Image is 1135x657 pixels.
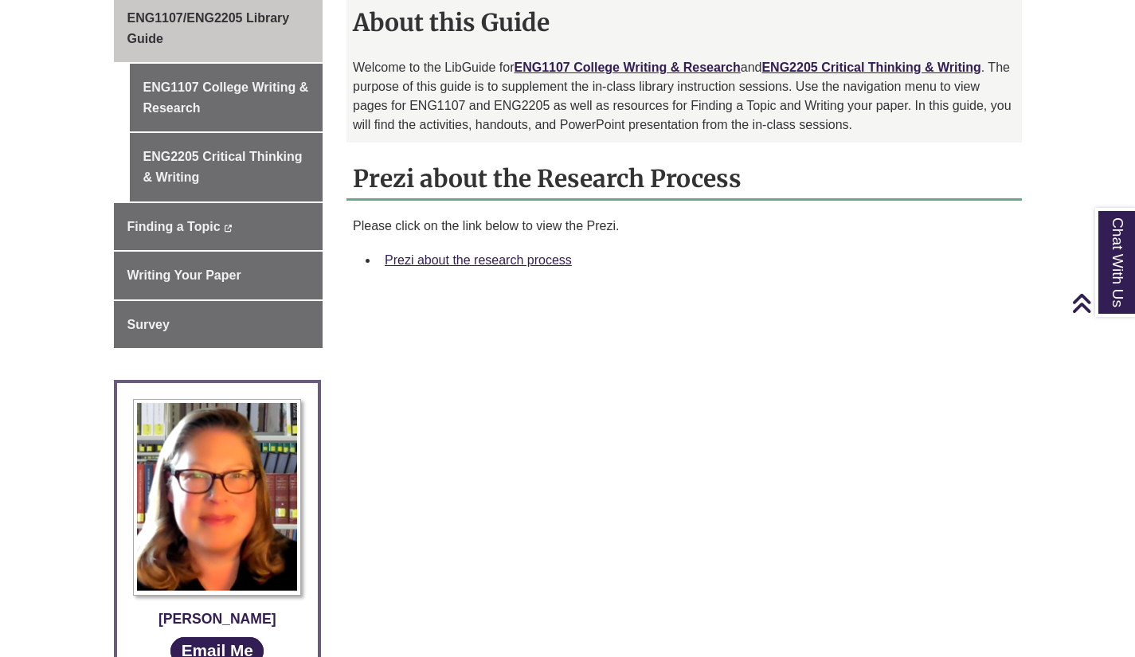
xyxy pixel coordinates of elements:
span: Writing Your Paper [127,268,241,282]
h2: Prezi about the Research Process [346,158,1022,201]
a: Writing Your Paper [114,252,323,299]
a: Finding a Topic [114,203,323,251]
a: Profile Photo [PERSON_NAME] [129,399,307,630]
a: ENG1107 College Writing & Research [514,61,740,74]
div: [PERSON_NAME] [129,608,307,630]
span: Survey [127,318,170,331]
p: Please click on the link below to view the Prezi. [353,217,1016,236]
h2: About this Guide [346,2,1022,42]
a: Back to Top [1071,292,1131,314]
span: ENG1107/ENG2205 Library Guide [127,11,290,45]
span: Finding a Topic [127,220,221,233]
a: ENG1107 College Writing & Research [130,64,323,131]
i: This link opens in a new window [224,225,233,232]
a: ENG2205 Critical Thinking & Writing [761,61,980,74]
a: Prezi about the research process [385,253,572,267]
img: Profile Photo [133,399,301,596]
a: ENG2205 Critical Thinking & Writing [130,133,323,201]
p: Welcome to the LibGuide for and . The purpose of this guide is to supplement the in-class library... [353,58,1016,135]
a: Survey [114,301,323,349]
